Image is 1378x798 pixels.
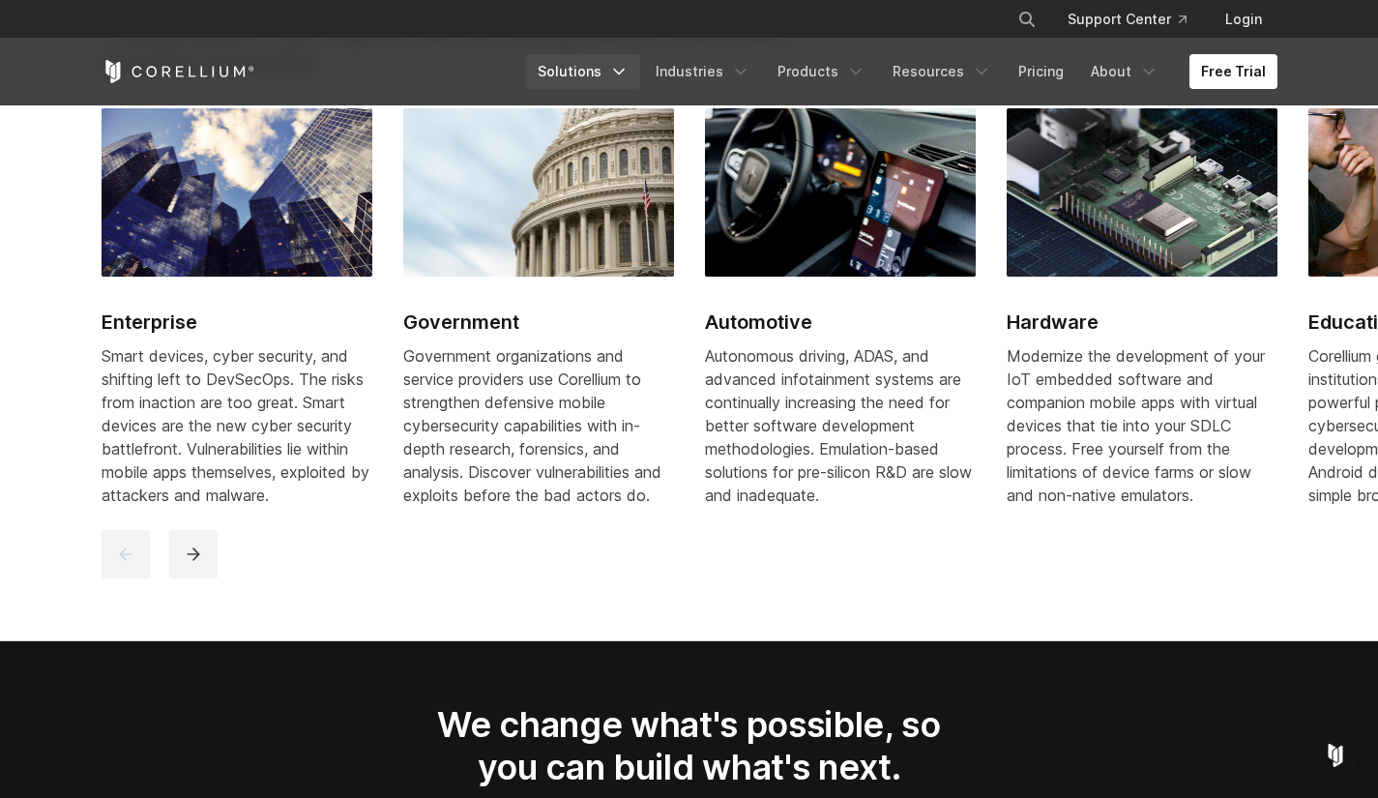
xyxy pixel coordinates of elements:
div: Government organizations and service providers use Corellium to strengthen defensive mobile cyber... [403,344,674,507]
a: Corellium Home [102,60,255,83]
a: About [1079,54,1170,89]
a: Enterprise Enterprise Smart devices, cyber security, and shifting left to DevSecOps. The risks fr... [102,108,372,530]
h2: Enterprise [102,308,372,337]
div: Navigation Menu [994,2,1277,37]
div: Navigation Menu [526,54,1277,89]
span: Modernize the development of your IoT embedded software and companion mobile apps with virtual de... [1007,346,1265,505]
h2: Automotive [705,308,976,337]
img: Enterprise [102,108,372,277]
a: Products [766,54,877,89]
a: Solutions [526,54,640,89]
div: Smart devices, cyber security, and shifting left to DevSecOps. The risks from inaction are too gr... [102,344,372,507]
button: Search [1010,2,1044,37]
a: Automotive Automotive Autonomous driving, ADAS, and advanced infotainment systems are continually... [705,108,976,530]
div: Autonomous driving, ADAS, and advanced infotainment systems are continually increasing the need f... [705,344,976,507]
a: Industries [644,54,762,89]
img: Government [403,108,674,277]
div: Open Intercom Messenger [1312,732,1359,779]
h2: Hardware [1007,308,1277,337]
a: Login [1210,2,1277,37]
a: Free Trial [1189,54,1277,89]
h2: Government [403,308,674,337]
button: previous [102,530,150,578]
img: Automotive [705,108,976,277]
a: Resources [881,54,1003,89]
a: Government Government Government organizations and service providers use Corellium to strengthen ... [403,108,674,530]
a: Pricing [1007,54,1075,89]
h2: We change what's possible, so you can build what's next. [405,703,974,789]
button: next [169,530,218,578]
img: Hardware [1007,108,1277,277]
a: Hardware Hardware Modernize the development of your IoT embedded software and companion mobile ap... [1007,108,1277,530]
a: Support Center [1052,2,1202,37]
